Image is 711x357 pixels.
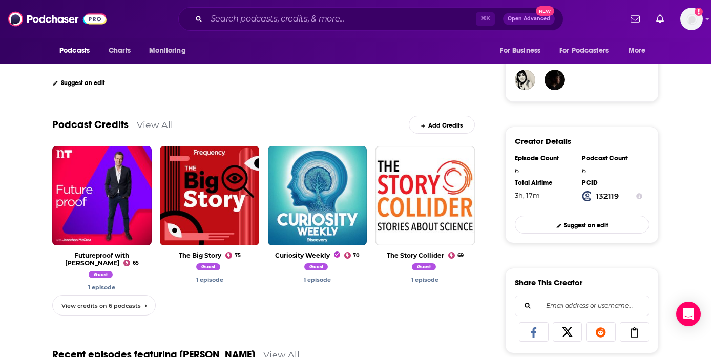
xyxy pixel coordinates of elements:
[304,265,331,272] a: Maryn McKenna
[304,276,331,283] a: Maryn McKenna
[196,265,223,272] a: Maryn McKenna
[235,254,241,258] span: 75
[476,12,495,26] span: ⌘ K
[448,252,464,259] a: 69
[553,322,582,342] a: Share on X/Twitter
[559,44,609,58] span: For Podcasters
[515,179,575,187] div: Total Airtime
[123,260,139,266] a: 65
[109,44,131,58] span: Charts
[52,79,105,87] a: Suggest an edit
[636,191,642,201] button: Show Info
[680,8,703,30] span: Logged in as megcassidy
[493,41,553,60] button: open menu
[626,10,644,28] a: Show notifications dropdown
[89,272,115,280] a: Maryn McKenna
[59,44,90,58] span: Podcasts
[88,284,115,291] a: Maryn McKenna
[65,251,129,267] a: Futureproof with Jonathan McCrea
[52,118,129,131] a: Podcast Credits
[515,278,582,287] h3: Share This Creator
[178,7,563,31] div: Search podcasts, credits, & more...
[412,265,438,272] a: Maryn McKenna
[179,251,221,259] a: The Big Story
[582,179,642,187] div: PCID
[387,251,444,259] a: The Story Collider
[411,276,438,283] a: Maryn McKenna
[515,191,540,199] span: 3 hours, 17 minutes, 40 seconds
[536,6,554,16] span: New
[582,166,642,175] div: 6
[409,116,475,134] a: Add Credits
[508,16,550,22] span: Open Advanced
[275,251,340,259] a: Curiosity Weekly
[206,11,476,27] input: Search podcasts, credits, & more...
[596,192,619,201] strong: 132119
[680,8,703,30] button: Show profile menu
[519,322,549,342] a: Share on Facebook
[304,263,328,270] span: Guest
[133,261,139,265] span: 65
[52,295,156,316] a: View credits on 6 podcasts
[652,10,668,28] a: Show notifications dropdown
[149,44,185,58] span: Monitoring
[586,322,616,342] a: Share on Reddit
[515,154,575,162] div: Episode Count
[500,44,540,58] span: For Business
[515,296,649,316] div: Search followers
[137,119,173,130] a: View All
[695,8,703,16] svg: Add a profile image
[457,254,464,258] span: 69
[503,13,555,25] button: Open AdvancedNew
[515,166,575,175] div: 6
[515,216,649,234] a: Suggest an edit
[412,263,436,270] span: Guest
[553,41,623,60] button: open menu
[89,271,113,278] span: Guest
[196,276,223,283] a: Maryn McKenna
[52,41,103,60] button: open menu
[524,296,640,316] input: Email address or username...
[102,41,137,60] a: Charts
[545,70,565,90] img: JonathanPritchard
[142,41,199,60] button: open menu
[620,322,650,342] a: Copy Link
[8,9,107,29] img: Podchaser - Follow, Share and Rate Podcasts
[515,70,535,90] img: saschacooper
[676,302,701,326] div: Open Intercom Messenger
[196,263,220,270] span: Guest
[582,191,592,201] img: Podchaser Creator ID logo
[582,154,642,162] div: Podcast Count
[344,252,360,259] a: 70
[515,136,571,146] h3: Creator Details
[61,302,141,309] span: View credits on 6 podcasts
[353,254,360,258] span: 70
[629,44,646,58] span: More
[225,252,241,259] a: 75
[621,41,659,60] button: open menu
[680,8,703,30] img: User Profile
